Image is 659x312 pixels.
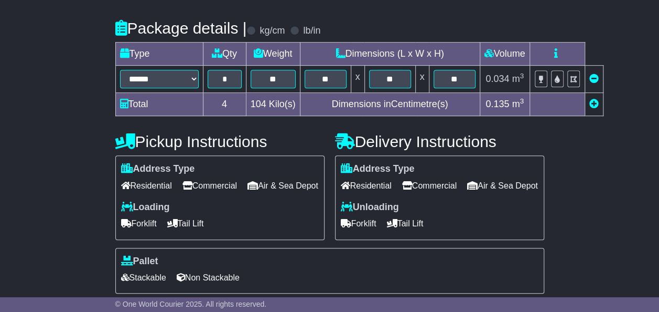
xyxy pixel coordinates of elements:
[387,215,424,232] span: Tail Lift
[115,19,247,37] h4: Package details |
[247,178,318,194] span: Air & Sea Depot
[303,25,320,37] label: lb/in
[467,178,538,194] span: Air & Sea Depot
[589,99,599,109] a: Add new item
[351,66,364,93] td: x
[182,178,237,194] span: Commercial
[246,43,300,66] td: Weight
[121,215,157,232] span: Forklift
[115,93,203,116] td: Total
[341,202,399,213] label: Unloading
[480,43,530,66] td: Volume
[335,133,544,150] h4: Delivery Instructions
[260,25,285,37] label: kg/cm
[300,93,480,116] td: Dimensions in Centimetre(s)
[589,74,599,84] a: Remove this item
[121,202,170,213] label: Loading
[512,74,524,84] span: m
[402,178,457,194] span: Commercial
[415,66,429,93] td: x
[115,133,325,150] h4: Pickup Instructions
[341,215,376,232] span: Forklift
[512,99,524,109] span: m
[177,269,240,286] span: Non Stackable
[121,178,172,194] span: Residential
[115,300,267,308] span: © One World Courier 2025. All rights reserved.
[167,215,204,232] span: Tail Lift
[251,99,266,109] span: 104
[121,163,195,175] label: Address Type
[121,269,166,286] span: Stackable
[115,43,203,66] td: Type
[520,72,524,80] sup: 3
[203,43,246,66] td: Qty
[246,93,300,116] td: Kilo(s)
[121,256,158,267] label: Pallet
[203,93,246,116] td: 4
[485,74,509,84] span: 0.034
[485,99,509,109] span: 0.135
[341,163,415,175] label: Address Type
[520,97,524,105] sup: 3
[300,43,480,66] td: Dimensions (L x W x H)
[341,178,392,194] span: Residential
